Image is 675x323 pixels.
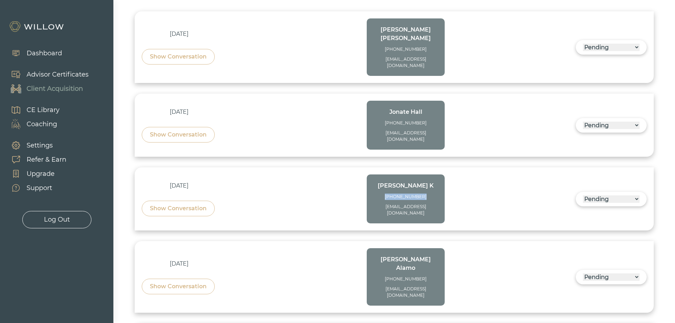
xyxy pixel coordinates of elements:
[4,67,89,82] a: Advisor Certificates
[374,130,438,143] div: [EMAIL_ADDRESS][DOMAIN_NAME]
[150,204,207,213] div: Show Conversation
[27,105,60,115] div: CE Library
[44,215,70,224] div: Log Out
[27,169,55,179] div: Upgrade
[374,286,438,299] div: [EMAIL_ADDRESS][DOMAIN_NAME]
[374,276,438,282] div: [PHONE_NUMBER]
[374,255,438,272] div: [PERSON_NAME] Alamo
[142,260,216,268] div: [DATE]
[150,52,207,61] div: Show Conversation
[374,204,438,216] div: [EMAIL_ADDRESS][DOMAIN_NAME]
[374,108,438,116] div: Jonate Hall
[4,152,66,167] a: Refer & Earn
[27,119,57,129] div: Coaching
[374,182,438,190] div: [PERSON_NAME] K
[142,182,216,190] div: [DATE]
[374,46,438,52] div: [PHONE_NUMBER]
[142,30,216,38] div: [DATE]
[374,120,438,126] div: [PHONE_NUMBER]
[374,194,438,200] div: [PHONE_NUMBER]
[27,84,83,94] div: Client Acquisition
[4,103,60,117] a: CE Library
[374,56,438,69] div: [EMAIL_ADDRESS][DOMAIN_NAME]
[27,70,89,79] div: Advisor Certificates
[9,21,66,32] img: Willow
[4,82,89,96] a: Client Acquisition
[27,141,53,150] div: Settings
[27,183,52,193] div: Support
[4,138,66,152] a: Settings
[150,282,207,291] div: Show Conversation
[4,117,60,131] a: Coaching
[150,130,207,139] div: Show Conversation
[4,46,62,60] a: Dashboard
[142,108,216,116] div: [DATE]
[27,49,62,58] div: Dashboard
[27,155,66,165] div: Refer & Earn
[4,167,66,181] a: Upgrade
[374,26,438,43] div: [PERSON_NAME] [PERSON_NAME]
